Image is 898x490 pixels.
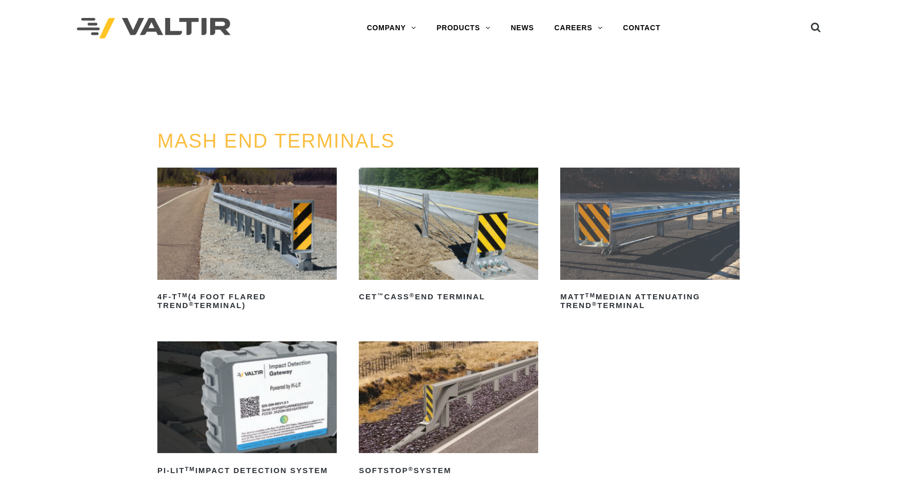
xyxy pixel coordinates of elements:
a: PRODUCTS [426,18,501,38]
sup: ® [409,466,414,472]
h2: 4F-T (4 Foot Flared TREND Terminal) [157,289,337,314]
h2: PI-LIT Impact Detection System [157,462,337,479]
img: SoftStop System End Terminal [359,341,538,454]
sup: TM [185,466,195,472]
sup: ® [189,301,194,307]
h2: SoftStop System [359,462,538,479]
a: CET™CASS®End Terminal [359,168,538,305]
sup: ® [410,292,415,298]
a: CONTACT [613,18,670,38]
a: NEWS [500,18,544,38]
a: MATTTMMedian Attenuating TREND®Terminal [560,168,740,314]
a: COMPANY [357,18,426,38]
a: CAREERS [544,18,613,38]
img: Valtir [77,18,231,39]
a: SoftStop®System [359,341,538,479]
a: MASH END TERMINALS [157,130,395,152]
sup: ® [592,301,597,307]
sup: TM [585,292,596,298]
h2: CET CASS End Terminal [359,289,538,305]
a: PI-LITTMImpact Detection System [157,341,337,479]
a: 4F-TTM(4 Foot Flared TREND®Terminal) [157,168,337,314]
sup: ™ [377,292,384,298]
sup: TM [178,292,188,298]
h2: MATT Median Attenuating TREND Terminal [560,289,740,314]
